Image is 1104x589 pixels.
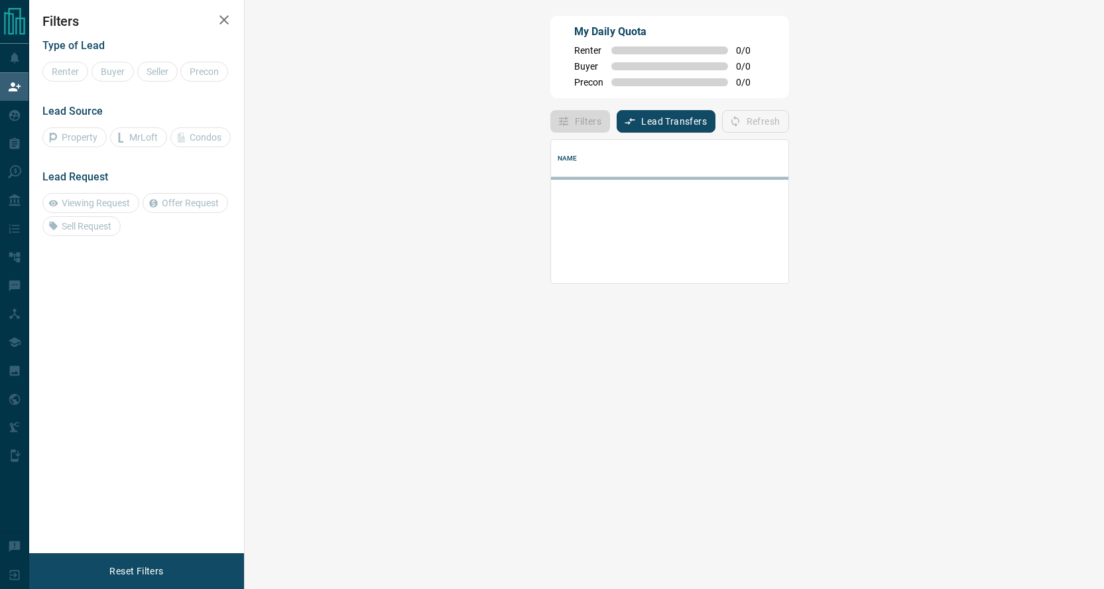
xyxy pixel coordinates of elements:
[736,45,765,56] span: 0 / 0
[551,140,866,177] div: Name
[558,140,578,177] div: Name
[736,61,765,72] span: 0 / 0
[42,13,231,29] h2: Filters
[574,77,603,88] span: Precon
[574,61,603,72] span: Buyer
[617,110,715,133] button: Lead Transfers
[101,560,172,582] button: Reset Filters
[574,45,603,56] span: Renter
[574,24,765,40] p: My Daily Quota
[42,170,108,183] span: Lead Request
[736,77,765,88] span: 0 / 0
[42,39,105,52] span: Type of Lead
[42,105,103,117] span: Lead Source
